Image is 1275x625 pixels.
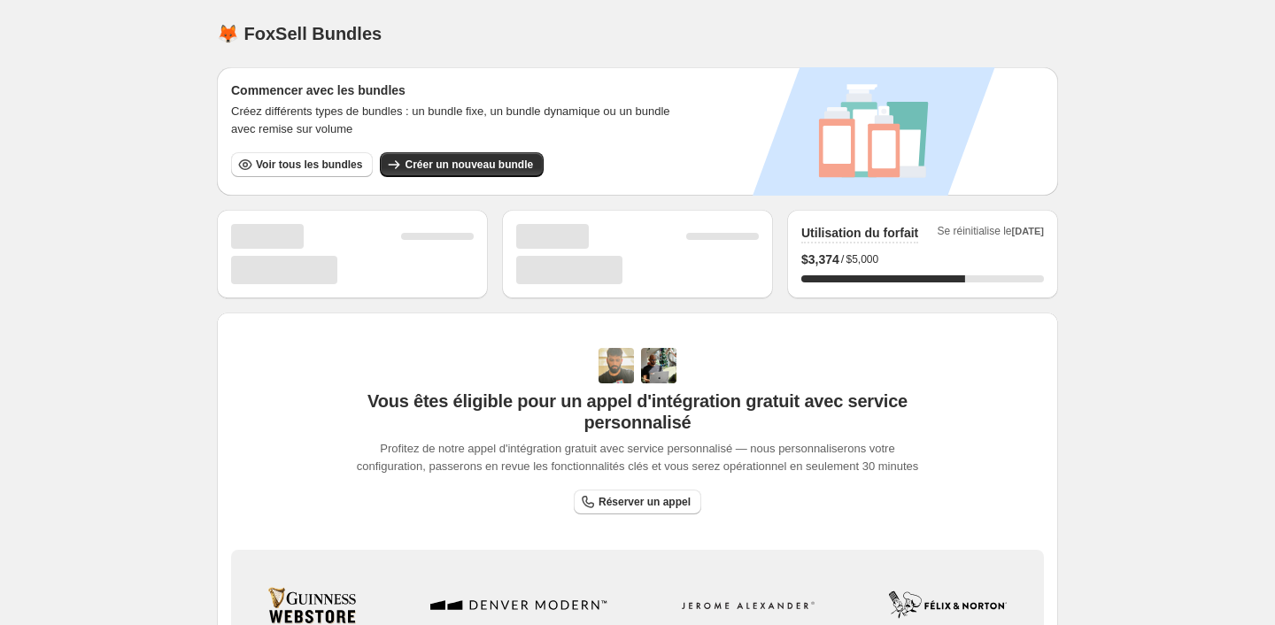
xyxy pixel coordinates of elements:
span: Voir tous les bundles [256,158,362,172]
span: Vous êtes éligible pour un appel d'intégration gratuit avec service personnalisé [353,390,923,433]
h3: Commencer avec les bundles [231,81,692,99]
img: Adi [599,348,634,383]
span: Créer un nouveau bundle [405,158,533,172]
h1: 🦊 FoxSell Bundles [217,23,382,44]
a: Réserver un appel [574,490,701,514]
span: $5,000 [846,252,878,266]
span: Créez différents types de bundles : un bundle fixe, un bundle dynamique ou un bundle avec remise ... [231,103,692,138]
span: $ 3,374 [801,251,839,268]
span: Profitez de notre appel d'intégration gratuit avec service personnalisé — nous personnaliserons v... [353,440,923,475]
div: / [801,251,1044,268]
button: Créer un nouveau bundle [380,152,544,177]
img: Prakhar [641,348,676,383]
h2: Utilisation du forfait [801,224,918,242]
span: Se réinitialise le [937,224,1044,243]
span: [DATE] [1012,226,1044,236]
span: Réserver un appel [599,495,691,509]
button: Voir tous les bundles [231,152,373,177]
